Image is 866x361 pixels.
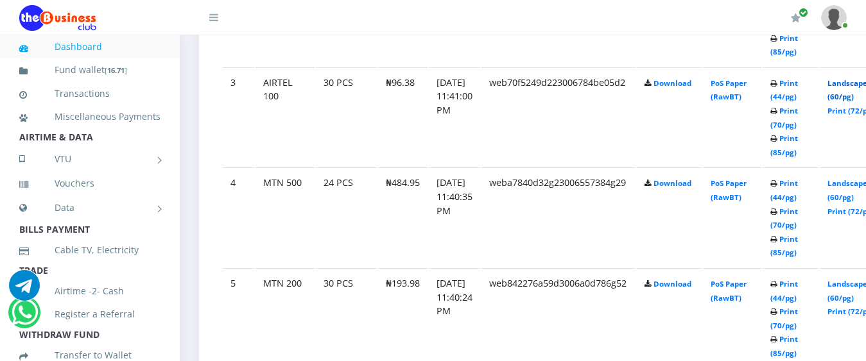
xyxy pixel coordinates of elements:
[654,279,691,289] a: Download
[316,67,377,167] td: 30 PCS
[105,65,127,75] small: [ ]
[799,8,808,17] span: Renew/Upgrade Subscription
[19,299,160,329] a: Register a Referral
[19,169,160,198] a: Vouchers
[770,106,798,130] a: Print (70/pg)
[821,5,847,30] img: User
[19,192,160,224] a: Data
[19,276,160,306] a: Airtime -2- Cash
[223,67,254,167] td: 3
[19,235,160,265] a: Cable TV, Electricity
[19,79,160,108] a: Transactions
[378,167,428,267] td: ₦484.95
[12,306,38,328] a: Chat for support
[791,13,801,23] i: Renew/Upgrade Subscription
[9,280,40,301] a: Chat for support
[711,178,747,202] a: PoS Paper (RawBT)
[19,5,96,31] img: Logo
[481,167,636,267] td: weba7840d32g23006557384g29
[770,133,798,157] a: Print (85/pg)
[107,65,125,75] b: 16.71
[770,334,798,358] a: Print (85/pg)
[429,67,480,167] td: [DATE] 11:41:00 PM
[19,102,160,131] a: Miscellaneous Payments
[481,67,636,167] td: web70f5249d223006784be05d2
[770,306,798,330] a: Print (70/pg)
[711,279,747,303] a: PoS Paper (RawBT)
[223,167,254,267] td: 4
[19,55,160,85] a: Fund wallet[16.71]
[770,279,798,303] a: Print (44/pg)
[770,234,798,258] a: Print (85/pg)
[711,78,747,102] a: PoS Paper (RawBT)
[255,67,315,167] td: AIRTEL 100
[770,178,798,202] a: Print (44/pg)
[19,32,160,62] a: Dashboard
[378,67,428,167] td: ₦96.38
[654,178,691,188] a: Download
[255,167,315,267] td: MTN 500
[316,167,377,267] td: 24 PCS
[429,167,480,267] td: [DATE] 11:40:35 PM
[770,78,798,102] a: Print (44/pg)
[770,206,798,230] a: Print (70/pg)
[654,78,691,88] a: Download
[19,143,160,175] a: VTU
